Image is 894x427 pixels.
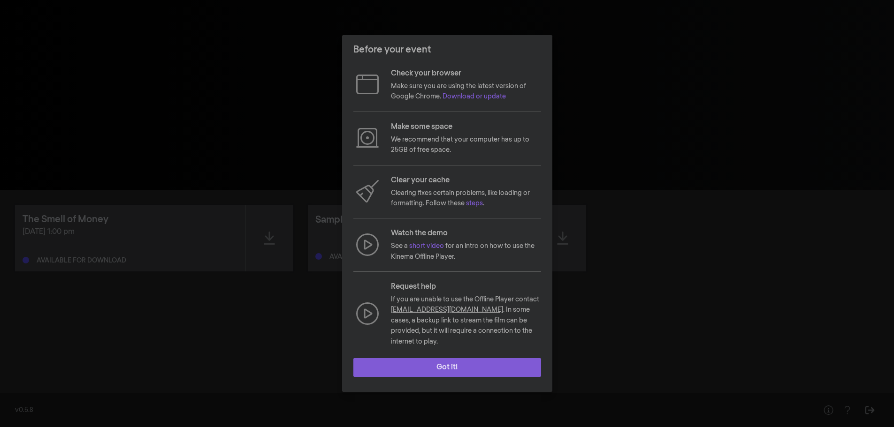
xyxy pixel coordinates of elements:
[391,228,541,239] p: Watch the demo
[391,135,541,156] p: We recommend that your computer has up to 25GB of free space.
[391,307,503,313] a: [EMAIL_ADDRESS][DOMAIN_NAME]
[466,200,483,207] a: steps
[391,294,541,347] p: If you are unable to use the Offline Player contact . In some cases, a backup link to stream the ...
[391,188,541,209] p: Clearing fixes certain problems, like loading or formatting. Follow these .
[353,358,541,377] button: Got it!
[342,35,552,64] header: Before your event
[391,241,541,262] p: See a for an intro on how to use the Kinema Offline Player.
[409,243,444,249] a: short video
[391,68,541,79] p: Check your browser
[391,81,541,102] p: Make sure you are using the latest version of Google Chrome.
[391,121,541,133] p: Make some space
[391,175,541,186] p: Clear your cache
[443,93,506,100] a: Download or update
[391,281,541,292] p: Request help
